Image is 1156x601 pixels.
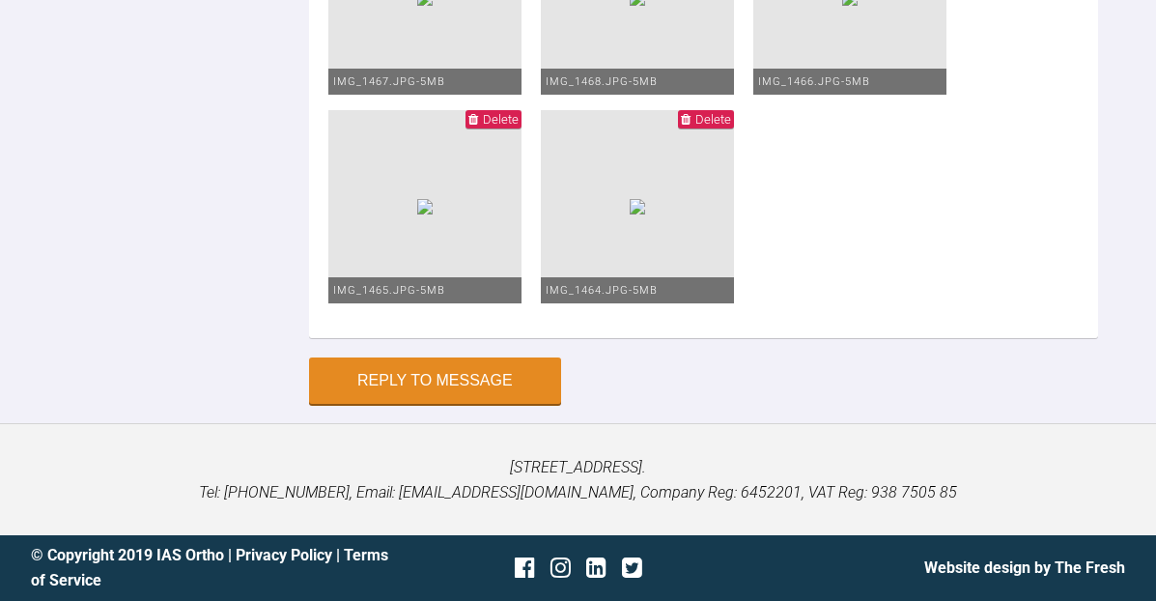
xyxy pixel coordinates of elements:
[31,543,396,592] div: © Copyright 2019 IAS Ortho | |
[333,75,445,88] span: IMG_1467.JPG - 5MB
[630,199,645,215] img: 2985442c-1581-4f1b-b897-4c904105b4ad
[236,546,332,564] a: Privacy Policy
[546,284,658,297] span: IMG_1464.JPG - 5MB
[31,455,1125,504] p: [STREET_ADDRESS]. Tel: [PHONE_NUMBER], Email: [EMAIL_ADDRESS][DOMAIN_NAME], Company Reg: 6452201,...
[695,112,731,127] span: Delete
[546,75,658,88] span: IMG_1468.JPG - 5MB
[924,558,1125,577] a: Website design by The Fresh
[333,284,445,297] span: IMG_1465.JPG - 5MB
[758,75,870,88] span: IMG_1466.JPG - 5MB
[309,358,561,404] button: Reply to Message
[483,112,519,127] span: Delete
[417,199,433,215] img: b2141ca3-99c2-4034-94e7-4451dfc38b1e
